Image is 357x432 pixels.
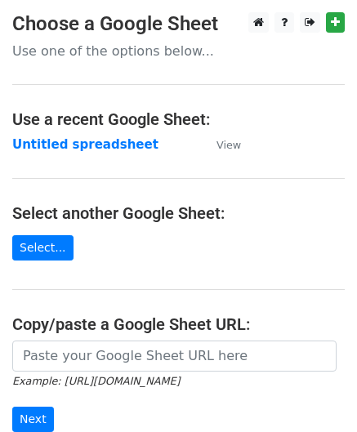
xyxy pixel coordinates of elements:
p: Use one of the options below... [12,42,345,60]
h4: Select another Google Sheet: [12,203,345,223]
h4: Copy/paste a Google Sheet URL: [12,314,345,334]
iframe: Chat Widget [275,354,357,432]
h3: Choose a Google Sheet [12,12,345,36]
input: Next [12,407,54,432]
a: Untitled spreadsheet [12,137,158,152]
a: View [200,137,241,152]
h4: Use a recent Google Sheet: [12,109,345,129]
a: Select... [12,235,74,261]
small: Example: [URL][DOMAIN_NAME] [12,375,180,387]
small: View [216,139,241,151]
input: Paste your Google Sheet URL here [12,341,337,372]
